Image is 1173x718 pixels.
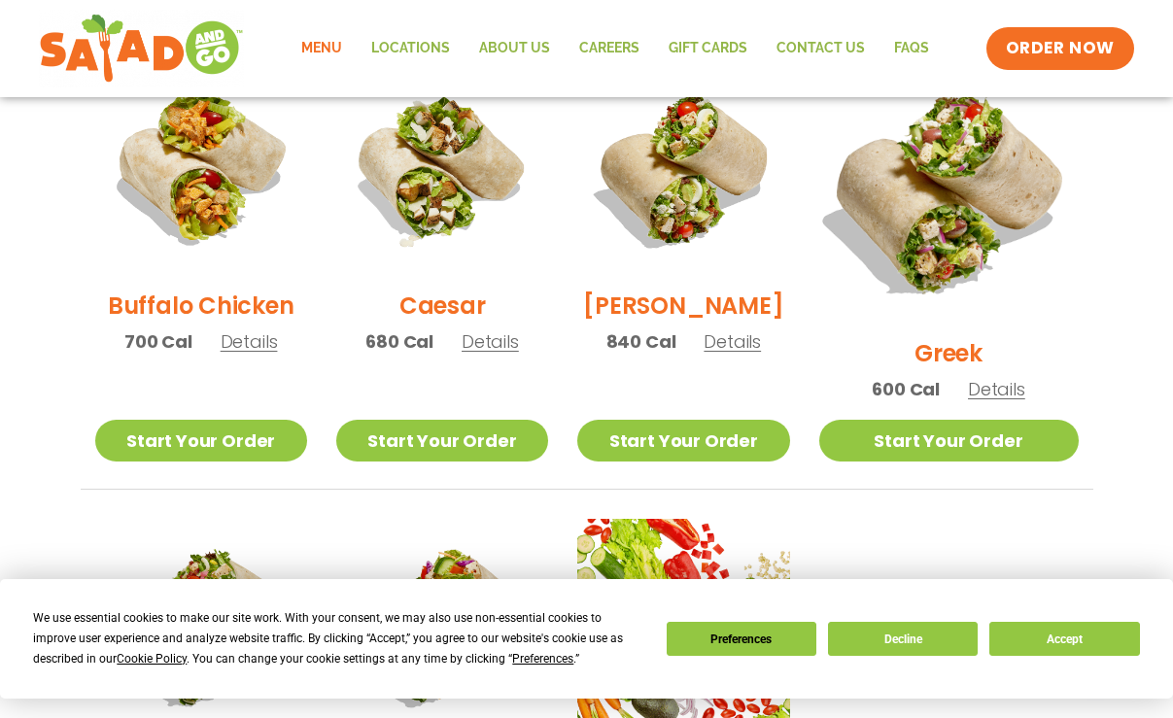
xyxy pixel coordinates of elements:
[968,377,1025,401] span: Details
[462,329,519,354] span: Details
[762,26,880,71] a: Contact Us
[565,26,654,71] a: Careers
[654,26,762,71] a: GIFT CARDS
[336,420,548,462] a: Start Your Order
[357,26,465,71] a: Locations
[872,376,940,402] span: 600 Cal
[989,622,1139,656] button: Accept
[287,26,944,71] nav: Menu
[124,328,192,355] span: 700 Cal
[1006,37,1115,60] span: ORDER NOW
[108,289,293,323] h2: Buffalo Chicken
[512,652,573,666] span: Preferences
[606,328,676,355] span: 840 Cal
[287,26,357,71] a: Menu
[39,10,244,87] img: new-SAG-logo-768×292
[399,289,486,323] h2: Caesar
[986,27,1134,70] a: ORDER NOW
[365,328,433,355] span: 680 Cal
[577,420,789,462] a: Start Your Order
[465,26,565,71] a: About Us
[117,652,187,666] span: Cookie Policy
[221,329,278,354] span: Details
[819,420,1079,462] a: Start Your Order
[667,622,816,656] button: Preferences
[880,26,944,71] a: FAQs
[583,289,783,323] h2: [PERSON_NAME]
[577,62,789,274] img: Product photo for Cobb Wrap
[796,40,1100,344] img: Product photo for Greek Wrap
[336,62,548,274] img: Product photo for Caesar Wrap
[33,608,642,669] div: We use essential cookies to make our site work. With your consent, we may also use non-essential ...
[914,336,983,370] h2: Greek
[95,420,307,462] a: Start Your Order
[704,329,761,354] span: Details
[95,62,307,274] img: Product photo for Buffalo Chicken Wrap
[828,622,978,656] button: Decline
